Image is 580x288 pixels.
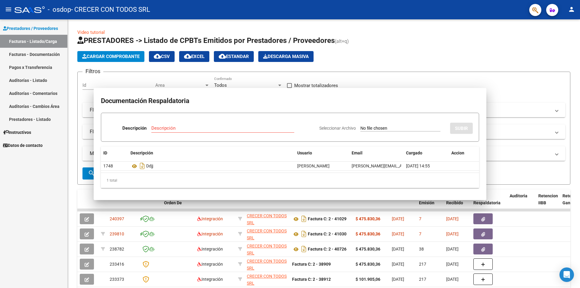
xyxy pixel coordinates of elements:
[101,147,128,160] datatable-header-cell: ID
[130,150,153,155] span: Descripción
[446,277,459,282] span: [DATE]
[446,262,459,267] span: [DATE]
[510,193,527,198] span: Auditoria
[419,216,421,221] span: 7
[473,193,501,205] span: Doc Respaldatoria
[244,189,290,216] datatable-header-cell: Razón Social
[138,161,146,171] i: Descargar documento
[406,163,430,168] span: [DATE] 14:55
[77,36,335,45] span: PRESTADORES -> Listado de CPBTs Emitidos por Prestadores / Proveedores
[5,6,12,13] mat-icon: menu
[195,189,236,216] datatable-header-cell: Area
[292,277,331,282] strong: Factura C: 2 - 38912
[392,216,404,221] span: [DATE]
[107,189,137,216] datatable-header-cell: ID
[352,163,451,168] span: [PERSON_NAME][EMAIL_ADDRESS][DOMAIN_NAME]
[164,193,187,205] span: Facturado x Orden De
[300,229,308,239] i: Descargar documento
[319,126,356,131] span: Seleccionar Archivo
[219,53,226,60] mat-icon: cloud_download
[471,189,507,216] datatable-header-cell: Doc Respaldatoria
[308,232,346,237] strong: Factura C: 2 - 41030
[258,51,314,62] app-download-masive: Descarga masiva de comprobantes (adjuntos)
[184,53,191,60] mat-icon: cloud_download
[568,6,575,13] mat-icon: person
[294,82,338,89] span: Mostrar totalizadores
[247,274,287,286] span: CRECER CON TODOS SRL
[446,193,463,205] span: Fecha Recibido
[263,54,309,59] span: Descarga Masiva
[247,259,287,270] span: CRECER CON TODOS SRL
[88,171,148,176] span: Buscar Comprobante
[197,216,223,221] span: Integración
[197,247,223,251] span: Integración
[3,142,43,149] span: Datos de contacto
[197,262,223,267] span: Integración
[300,214,308,224] i: Descargar documento
[214,83,227,88] span: Todos
[451,150,464,155] span: Accion
[404,147,449,160] datatable-header-cell: Cargado
[3,129,31,136] span: Instructivos
[356,231,380,236] strong: $ 475.830,36
[356,216,380,221] strong: $ 475.830,36
[455,126,468,131] span: SUBIR
[137,189,162,216] datatable-header-cell: CAE
[419,193,440,205] span: Días desde Emisión
[162,189,195,216] datatable-header-cell: Facturado x Orden De
[449,147,479,160] datatable-header-cell: Accion
[290,189,353,216] datatable-header-cell: CPBT
[392,277,404,282] span: [DATE]
[559,267,574,282] div: Open Intercom Messenger
[392,262,404,267] span: [DATE]
[128,147,295,160] datatable-header-cell: Descripción
[90,128,551,135] mat-panel-title: FILTROS DE INTEGRACION
[184,54,205,59] span: EXCEL
[417,189,444,216] datatable-header-cell: Días desde Emisión
[247,228,287,240] span: CRECER CON TODOS SRL
[90,107,551,113] mat-panel-title: FILTROS DEL COMPROBANTE
[48,3,71,16] span: - osdop
[538,193,558,205] span: Retencion IIBB
[335,38,349,44] span: (alt+q)
[110,216,124,221] span: 240397
[446,231,459,236] span: [DATE]
[110,262,124,267] span: 233416
[247,243,287,255] div: 30709530824
[419,262,426,267] span: 217
[392,231,404,236] span: [DATE]
[297,150,312,155] span: Usuario
[300,244,308,254] i: Descargar documento
[406,150,422,155] span: Cargado
[419,247,424,251] span: 38
[292,262,331,267] strong: Factura C: 2 - 38909
[247,244,287,255] span: CRECER CON TODOS SRL
[130,161,292,171] div: Ddjj
[356,262,380,267] strong: $ 475.830,36
[247,273,287,286] div: 30709530824
[154,54,170,59] span: CSV
[110,277,124,282] span: 233373
[295,147,349,160] datatable-header-cell: Usuario
[197,277,223,282] span: Integración
[101,95,479,107] h2: Documentación Respaldatoria
[122,125,147,132] p: Descripción
[88,170,95,177] mat-icon: search
[507,189,536,216] datatable-header-cell: Auditoria
[389,189,417,216] datatable-header-cell: Fecha Cpbt
[247,213,287,225] span: CRECER CON TODOS SRL
[446,247,459,251] span: [DATE]
[103,150,107,155] span: ID
[353,189,389,216] datatable-header-cell: Monto
[3,25,58,32] span: Prestadores / Proveedores
[444,189,471,216] datatable-header-cell: Fecha Recibido
[103,163,113,168] span: 1748
[356,277,380,282] strong: $ 101.905,06
[110,231,124,236] span: 239810
[155,83,204,88] span: Area
[247,212,287,225] div: 30709530824
[349,147,404,160] datatable-header-cell: Email
[247,228,287,240] div: 30709530824
[446,216,459,221] span: [DATE]
[356,247,380,251] strong: $ 475.830,36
